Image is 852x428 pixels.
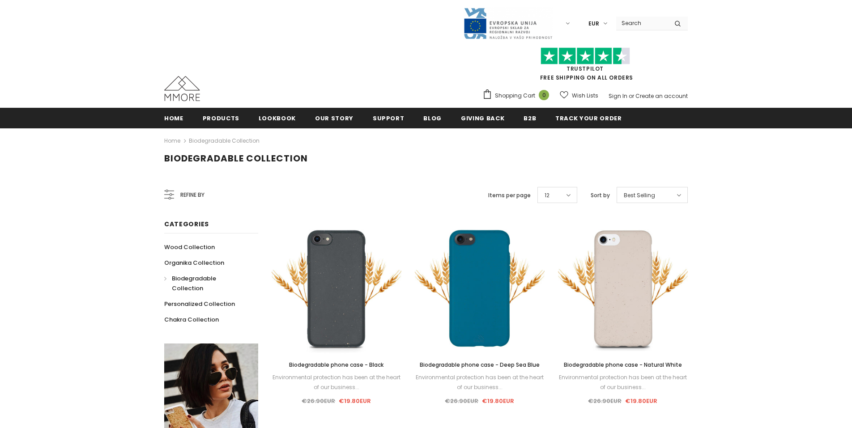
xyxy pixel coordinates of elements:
a: Blog [423,108,442,128]
span: Our Story [315,114,354,123]
a: support [373,108,405,128]
a: Biodegradable phone case - Deep Sea Blue [415,360,545,370]
span: FREE SHIPPING ON ALL ORDERS [482,51,688,81]
span: Shopping Cart [495,91,535,100]
span: 12 [545,191,550,200]
span: Chakra Collection [164,315,219,324]
span: B2B [524,114,536,123]
a: Trustpilot [567,65,604,72]
img: Javni Razpis [463,7,553,40]
a: Home [164,108,183,128]
a: Biodegradable phone case - Black [272,360,401,370]
span: Giving back [461,114,504,123]
span: €26.90EUR [302,397,335,405]
a: Sign In [609,92,627,100]
a: Chakra Collection [164,312,219,327]
img: Trust Pilot Stars [541,47,630,65]
span: support [373,114,405,123]
span: Refine by [180,190,204,200]
a: Home [164,136,180,146]
span: Biodegradable phone case - Natural White [564,361,682,369]
a: Javni Razpis [463,19,553,27]
a: Biodegradable phone case - Natural White [558,360,688,370]
span: Biodegradable phone case - Black [289,361,383,369]
span: €19.80EUR [482,397,514,405]
div: Environmental protection has been at the heart of our business... [415,373,545,392]
span: Lookbook [259,114,296,123]
a: Lookbook [259,108,296,128]
div: Environmental protection has been at the heart of our business... [272,373,401,392]
span: Biodegradable Collection [164,152,308,165]
span: or [629,92,634,100]
input: Search Site [616,17,668,30]
span: Personalized Collection [164,300,235,308]
span: €19.80EUR [339,397,371,405]
span: €19.80EUR [625,397,657,405]
span: Blog [423,114,442,123]
span: 0 [539,90,549,100]
span: EUR [588,19,599,28]
span: Wish Lists [572,91,598,100]
span: Products [203,114,239,123]
a: Wish Lists [560,88,598,103]
a: Organika Collection [164,255,224,271]
a: Create an account [635,92,688,100]
label: Items per page [488,191,531,200]
a: Biodegradable Collection [164,271,248,296]
a: Shopping Cart 0 [482,89,554,102]
a: Wood Collection [164,239,215,255]
a: Personalized Collection [164,296,235,312]
a: Giving back [461,108,504,128]
span: Track your order [555,114,622,123]
span: Wood Collection [164,243,215,251]
label: Sort by [591,191,610,200]
span: Biodegradable phone case - Deep Sea Blue [420,361,540,369]
a: Our Story [315,108,354,128]
a: Biodegradable Collection [189,137,260,144]
div: Environmental protection has been at the heart of our business... [558,373,688,392]
span: Home [164,114,183,123]
span: Best Selling [624,191,655,200]
img: MMORE Cases [164,76,200,101]
span: Categories [164,220,209,229]
span: Biodegradable Collection [172,274,216,292]
a: Products [203,108,239,128]
span: Organika Collection [164,258,224,267]
span: €26.90EUR [588,397,622,405]
a: B2B [524,108,536,128]
span: €26.90EUR [445,397,478,405]
a: Track your order [555,108,622,128]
